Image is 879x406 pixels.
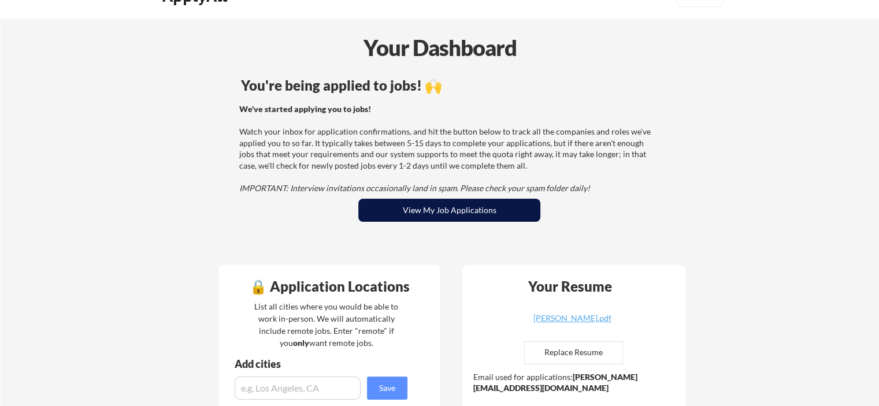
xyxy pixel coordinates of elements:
div: List all cities where you would be able to work in-person. We will automatically include remote j... [247,300,406,349]
strong: We've started applying you to jobs! [239,104,371,114]
button: View My Job Applications [358,199,540,222]
strong: only [292,338,309,348]
button: Save [367,377,407,400]
div: Your Resume [513,280,627,293]
a: [PERSON_NAME].pdf [503,314,641,332]
em: IMPORTANT: Interview invitations occasionally land in spam. Please check your spam folder daily! [239,183,590,193]
div: 🔒 Application Locations [222,280,437,293]
div: You're being applied to jobs! 🙌 [241,79,658,92]
div: Watch your inbox for application confirmations, and hit the button below to track all the compani... [239,103,656,194]
div: [PERSON_NAME].pdf [503,314,641,322]
strong: [PERSON_NAME][EMAIL_ADDRESS][DOMAIN_NAME] [473,372,637,393]
div: Add cities [235,359,410,369]
div: Your Dashboard [1,31,879,64]
input: e.g. Los Angeles, CA [235,377,361,400]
